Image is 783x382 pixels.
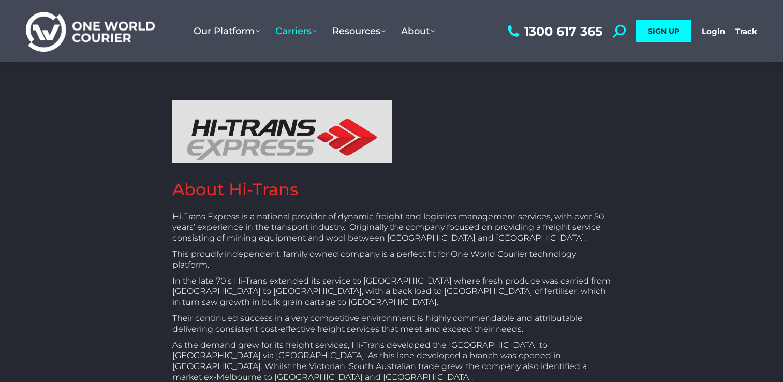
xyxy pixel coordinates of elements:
a: 1300 617 365 [505,25,602,38]
img: One World Courier [26,10,155,52]
p: In the late 70’s Hi-Trans extended its service to [GEOGRAPHIC_DATA] where fresh produce was carri... [172,276,611,308]
h2: About Hi-Trans [172,179,611,200]
a: SIGN UP [636,20,691,42]
span: About [401,25,435,37]
a: Our Platform [186,15,268,47]
span: Our Platform [194,25,260,37]
span: Carriers [275,25,317,37]
p: Hi-Trans Express is a national provider of dynamic freight and logistics management services, wit... [172,212,611,244]
p: This proudly independent, family owned company is a perfect fit for One World Courier technology ... [172,249,611,271]
a: Track [735,26,757,36]
a: Resources [324,15,393,47]
p: Their continued success in a very competitive environment is highly commendable and attributable ... [172,313,611,335]
img: High-Trans Express [187,103,377,160]
a: Carriers [268,15,324,47]
span: Resources [332,25,386,37]
a: Login [702,26,725,36]
a: About [393,15,442,47]
span: SIGN UP [648,26,679,36]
